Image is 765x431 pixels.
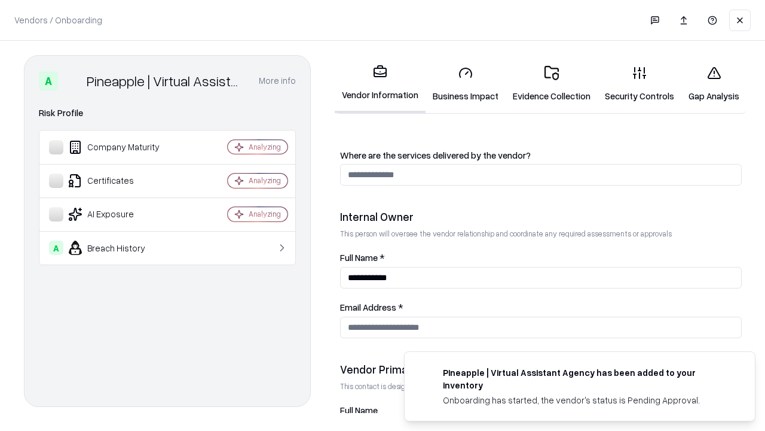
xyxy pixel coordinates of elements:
[49,207,192,221] div: AI Exposure
[340,381,742,391] p: This contact is designated to receive the assessment request from Shift
[340,210,742,224] div: Internal Owner
[249,209,281,219] div: Analyzing
[340,229,742,239] p: This person will oversee the vendor relationship and coordinate any required assessments or appro...
[340,303,742,312] label: Email Address *
[249,142,281,152] div: Analyzing
[335,55,426,113] a: Vendor Information
[598,56,681,112] a: Security Controls
[340,406,742,415] label: Full Name
[340,362,742,377] div: Vendor Primary Contact
[49,140,192,154] div: Company Maturity
[426,56,506,112] a: Business Impact
[681,56,746,112] a: Gap Analysis
[39,106,296,120] div: Risk Profile
[443,366,726,391] div: Pineapple | Virtual Assistant Agency has been added to your inventory
[340,151,742,160] label: Where are the services delivered by the vendor?
[49,241,192,255] div: Breach History
[49,174,192,188] div: Certificates
[87,71,244,90] div: Pineapple | Virtual Assistant Agency
[340,253,742,262] label: Full Name *
[259,70,296,92] button: More info
[39,71,58,90] div: A
[49,241,63,255] div: A
[249,175,281,186] div: Analyzing
[443,394,726,406] div: Onboarding has started, the vendor's status is Pending Approval.
[419,366,433,381] img: trypineapple.com
[14,14,102,26] p: Vendors / Onboarding
[506,56,598,112] a: Evidence Collection
[63,71,82,90] img: Pineapple | Virtual Assistant Agency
